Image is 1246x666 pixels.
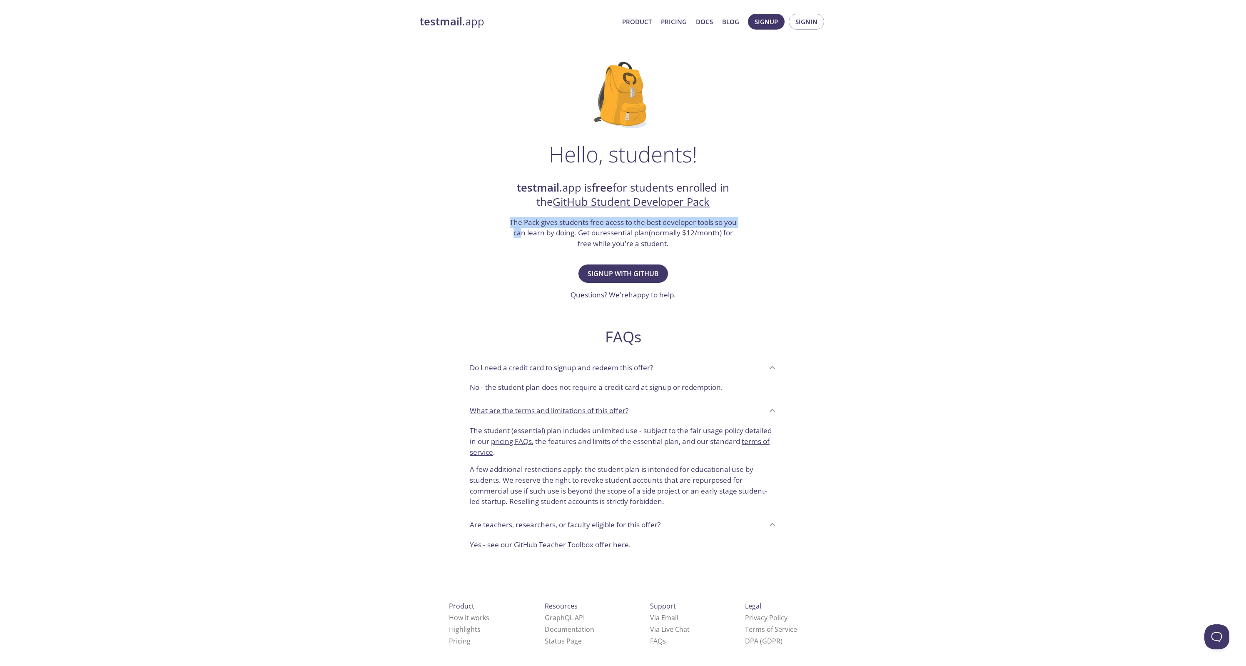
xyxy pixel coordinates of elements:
[1204,624,1229,649] iframe: Help Scout Beacon - Open
[696,16,713,27] a: Docs
[722,16,739,27] a: Blog
[508,181,738,210] h2: .app is for students enrolled in the
[463,356,783,379] div: Do I need a credit card to signup and redeem this offer?
[463,536,783,557] div: Are teachers, researchers, or faculty eligible for this offer?
[545,601,578,611] span: Resources
[491,437,532,446] a: pricing FAQs
[588,268,659,279] span: Signup with GitHub
[571,289,676,300] h3: Questions? We're .
[663,636,666,646] span: s
[745,625,797,634] a: Terms of Service
[470,425,776,457] p: The student (essential) plan includes unlimited use - subject to the fair usage policy detailed i...
[650,601,676,611] span: Support
[795,16,817,27] span: Signin
[463,327,783,346] h2: FAQs
[603,228,649,237] a: essential plan
[549,142,697,167] h1: Hello, students!
[755,16,778,27] span: Signup
[745,613,787,622] a: Privacy Policy
[420,15,616,29] a: testmail.app
[449,613,489,622] a: How it works
[613,540,629,549] a: here
[748,14,785,30] button: Signup
[545,613,585,622] a: GraphQL API
[578,264,668,283] button: Signup with GitHub
[449,625,481,634] a: Highlights
[789,14,824,30] button: Signin
[553,195,710,209] a: GitHub Student Developer Pack
[622,16,652,27] a: Product
[463,514,783,536] div: Are teachers, researchers, or faculty eligible for this offer?
[545,625,594,634] a: Documentation
[650,625,690,634] a: Via Live Chat
[470,362,653,373] p: Do I need a credit card to signup and redeem this offer?
[745,636,782,646] a: DPA (GDPR)
[449,636,471,646] a: Pricing
[470,539,776,550] p: Yes - see our GitHub Teacher Toolbox offer .
[463,422,783,514] div: What are the terms and limitations of this offer?
[470,437,770,457] a: terms of service
[592,180,613,195] strong: free
[470,457,776,507] p: A few additional restrictions apply: the student plan is intended for educational use by students...
[470,405,628,416] p: What are the terms and limitations of this offer?
[594,62,652,128] img: github-student-backpack.png
[650,636,666,646] a: FAQ
[449,601,474,611] span: Product
[661,16,687,27] a: Pricing
[650,613,678,622] a: Via Email
[545,636,582,646] a: Status Page
[745,601,761,611] span: Legal
[517,180,559,195] strong: testmail
[508,217,738,249] h3: The Pack gives students free acess to the best developer tools so you can learn by doing. Get our...
[628,290,674,299] a: happy to help
[470,519,660,530] p: Are teachers, researchers, or faculty eligible for this offer?
[470,382,776,393] p: No - the student plan does not require a credit card at signup or redemption.
[463,379,783,399] div: Do I need a credit card to signup and redeem this offer?
[420,14,462,29] strong: testmail
[463,399,783,422] div: What are the terms and limitations of this offer?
